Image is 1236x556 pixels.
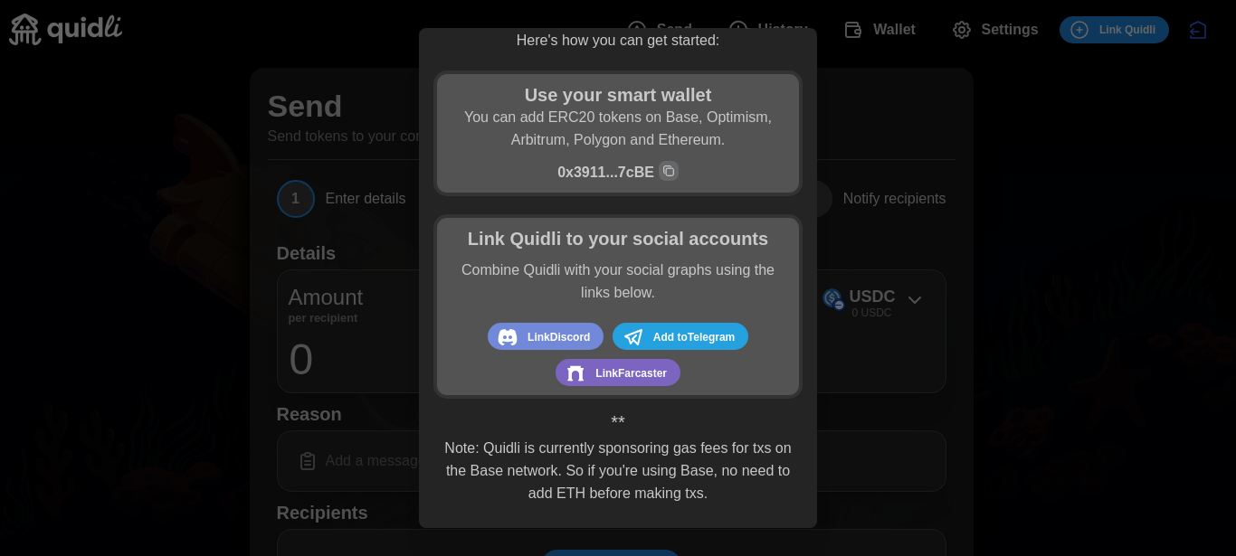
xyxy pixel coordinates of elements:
button: Link Discord account [488,323,604,350]
p: You can add ERC20 tokens on Base, Optimism, Arbitrum, Polygon and Ethereum. [446,107,790,152]
span: Link Discord [528,325,590,349]
p: Combine Quidli with your social graphs using the links below. [446,259,790,305]
a: Add to #24A1DE [613,323,748,350]
button: Link Farcaster account [556,359,680,386]
p: 0x3911...7cBE [557,161,679,184]
p: Note: Quidli is currently sponsoring gas fees for txs on the Base network. So if you're using Bas... [442,438,794,504]
h1: Link Quidli to your social accounts [468,227,768,250]
p: Here's how you can get started: [517,30,720,52]
h1: Use your smart wallet [525,83,712,107]
span: Add to Telegram [653,325,735,349]
span: Link Farcaster [595,362,667,385]
button: Copy wallet address [659,161,679,181]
